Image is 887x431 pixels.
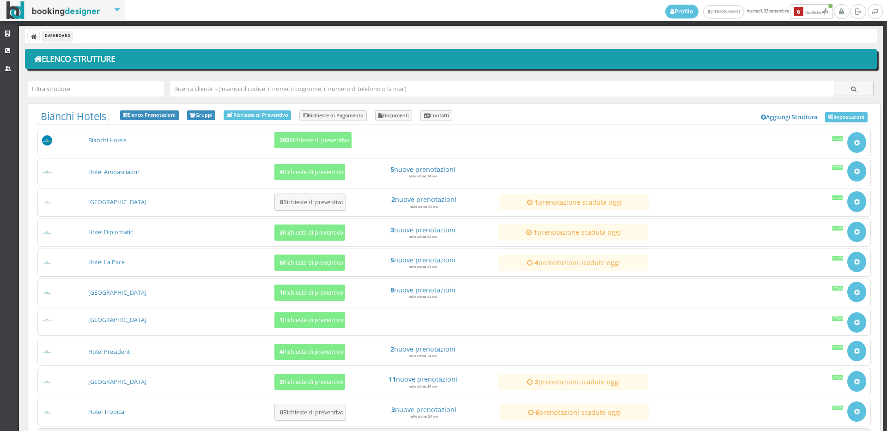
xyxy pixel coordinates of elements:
[352,256,493,264] a: 5nuove prenotazioni
[274,344,345,360] button: 4Richieste di preventivo
[280,198,283,206] b: 0
[352,375,493,383] h4: nuove prenotazioni
[42,200,53,205] img: b34dc2487d3611ed9c9d0608f5526cb6_max100.png
[352,286,493,294] a: 8nuove prenotazioni
[88,136,127,144] a: Bianchi Hotels
[503,259,644,267] a: 4prenotazioni scadute oggi
[42,291,53,295] img: c99f326e7d3611ed9c9d0608f5526cb6_max100.png
[825,112,868,122] a: Impostazioni
[391,195,395,204] strong: 2
[28,81,164,97] input: Filtra strutture
[832,136,844,141] div: Attiva
[88,168,140,176] a: Hotel Ambasciatori
[832,375,844,380] div: Attiva
[280,408,283,416] b: 0
[224,110,291,120] a: Richieste di Preventivo
[352,256,493,264] h4: nuove prenotazioni
[6,1,100,19] img: BookingDesigner.com
[274,194,346,211] button: 0Richieste di preventivo
[277,409,344,416] h5: Richieste di preventivo
[43,31,73,41] li: Dashboard
[277,348,343,355] h5: Richieste di preventivo
[274,285,345,301] button: 1Richieste di preventivo
[88,378,146,386] a: [GEOGRAPHIC_DATA]
[420,110,452,121] a: Contatti
[42,261,53,265] img: c3084f9b7d3611ed9c9d0608f5526cb6_max100.png
[88,408,126,416] a: Hotel Tropical
[503,228,644,236] h4: prenotazione scaduta oggi
[703,5,744,18] a: [PERSON_NAME]
[88,228,133,236] a: Hotel Diplomatic
[352,165,493,173] h4: nuove prenotazioni
[389,375,396,383] strong: 11
[274,132,352,148] button: 293Richieste di preventivo
[535,258,538,267] strong: 4
[409,265,437,269] small: nelle ultime 24 ore
[353,406,494,413] a: 3nuove prenotazioni
[352,226,493,234] h4: nuove prenotazioni
[832,316,844,321] div: Attiva
[665,4,834,19] span: martedì, 02 settembre
[504,198,645,206] h4: prenotazione scaduta oggi
[832,195,844,200] div: Attiva
[42,380,53,384] img: ea773b7e7d3611ed9c9d0608f5526cb6_max100.png
[279,168,283,176] b: 4
[41,110,112,122] span: |
[790,4,833,19] button: 6Notifiche
[390,255,394,264] strong: 5
[503,259,644,267] h4: prenotazioni scadute oggi
[31,51,871,67] h1: Elenco Strutture
[352,286,493,294] h4: nuove prenotazioni
[409,174,437,178] small: nelle ultime 24 ore
[279,259,283,267] b: 6
[88,198,146,206] a: [GEOGRAPHIC_DATA]
[535,408,539,417] strong: 6
[756,110,823,124] a: Aggiungi Struttura
[274,404,346,421] button: 0Richieste di preventivo
[120,110,179,121] a: Elenco Prenotazioni
[299,110,367,121] a: Richieste di Pagamento
[409,384,437,389] small: nelle ultime 24 ore
[88,348,130,356] a: Hotel President
[352,226,493,234] a: 3nuove prenotazioni
[274,164,345,180] button: 4Richieste di preventivo
[88,316,146,324] a: [GEOGRAPHIC_DATA]
[279,316,283,324] b: 1
[352,165,493,173] a: 5nuove prenotazioni
[832,256,844,261] div: Attiva
[277,259,343,266] h5: Richieste di preventivo
[277,169,343,176] h5: Richieste di preventivo
[390,345,394,353] strong: 2
[42,318,53,322] img: d1a594307d3611ed9c9d0608f5526cb6_max100.png
[42,350,53,354] img: da2a24d07d3611ed9c9d0608f5526cb6_max100.png
[534,228,537,237] strong: 1
[277,199,344,206] h5: Richieste di preventivo
[352,375,493,383] a: 11nuove prenotazioni
[390,225,394,234] strong: 3
[277,316,343,323] h5: Richieste di preventivo
[409,295,437,299] small: nelle ultime 24 ore
[390,285,394,294] strong: 8
[42,170,53,174] img: a22403af7d3611ed9c9d0608f5526cb6_max100.png
[832,345,844,350] div: Attiva
[410,414,438,419] small: nelle ultime 24 ore
[42,410,53,414] img: f1a57c167d3611ed9c9d0608f5526cb6_max100.png
[391,405,395,414] strong: 3
[274,374,345,390] button: 3Richieste di preventivo
[353,195,494,203] h4: nuove prenotazioni
[535,377,538,386] strong: 2
[535,198,538,206] strong: 1
[503,378,644,386] h4: prenotazioni scadute oggi
[504,198,645,206] a: 1prenotazione scaduta oggi
[352,345,493,353] h4: nuove prenotazioni
[352,345,493,353] a: 2nuove prenotazioni
[832,165,844,170] div: Attiva
[170,81,834,97] input: Ricerca cliente - (inserisci il codice, il nome, il cognome, il numero di telefono o la mail)
[503,228,644,236] a: 1prenotazione scaduta oggi
[503,378,644,386] a: 2prenotazioni scadute oggi
[88,258,125,266] a: Hotel La Pace
[832,286,844,291] div: Attiva
[88,289,146,297] a: [GEOGRAPHIC_DATA]
[279,348,283,356] b: 4
[832,406,844,410] div: Attiva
